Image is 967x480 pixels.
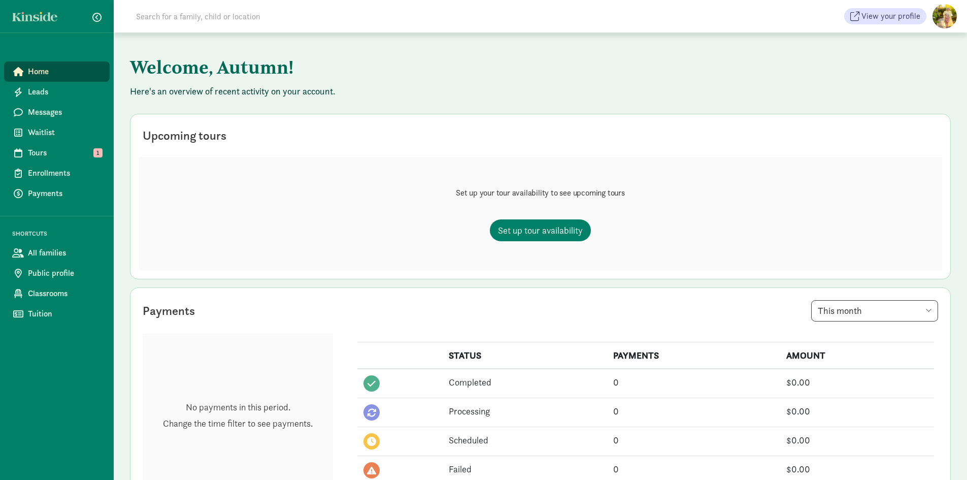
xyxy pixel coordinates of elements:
[498,223,583,237] span: Set up tour availability
[4,304,110,324] a: Tuition
[786,433,928,447] div: $0.00
[613,404,775,418] div: 0
[4,61,110,82] a: Home
[4,243,110,263] a: All families
[28,267,102,279] span: Public profile
[4,283,110,304] a: Classrooms
[861,10,920,22] span: View your profile
[443,342,607,369] th: STATUS
[130,6,415,26] input: Search for a family, child or location
[786,404,928,418] div: $0.00
[456,187,625,199] p: Set up your tour availability to see upcoming tours
[607,342,781,369] th: PAYMENTS
[93,148,103,157] span: 1
[613,375,775,389] div: 0
[163,418,313,430] p: Change the time filter to see payments.
[4,82,110,102] a: Leads
[143,126,226,145] div: Upcoming tours
[4,163,110,183] a: Enrollments
[28,187,102,200] span: Payments
[28,287,102,300] span: Classrooms
[28,147,102,159] span: Tours
[28,86,102,98] span: Leads
[786,462,928,476] div: $0.00
[613,433,775,447] div: 0
[163,401,313,413] p: No payments in this period.
[4,183,110,204] a: Payments
[28,308,102,320] span: Tuition
[130,85,951,98] p: Here's an overview of recent activity on your account.
[449,404,601,418] div: Processing
[143,302,195,320] div: Payments
[28,106,102,118] span: Messages
[4,143,110,163] a: Tours 1
[28,247,102,259] span: All families
[4,263,110,283] a: Public profile
[449,433,601,447] div: Scheduled
[490,219,591,241] a: Set up tour availability
[844,8,926,24] a: View your profile
[613,462,775,476] div: 0
[130,49,632,85] h1: Welcome, Autumn!
[28,167,102,179] span: Enrollments
[786,375,928,389] div: $0.00
[4,122,110,143] a: Waitlist
[28,126,102,139] span: Waitlist
[780,342,934,369] th: AMOUNT
[28,66,102,78] span: Home
[449,375,601,389] div: Completed
[449,462,601,476] div: Failed
[4,102,110,122] a: Messages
